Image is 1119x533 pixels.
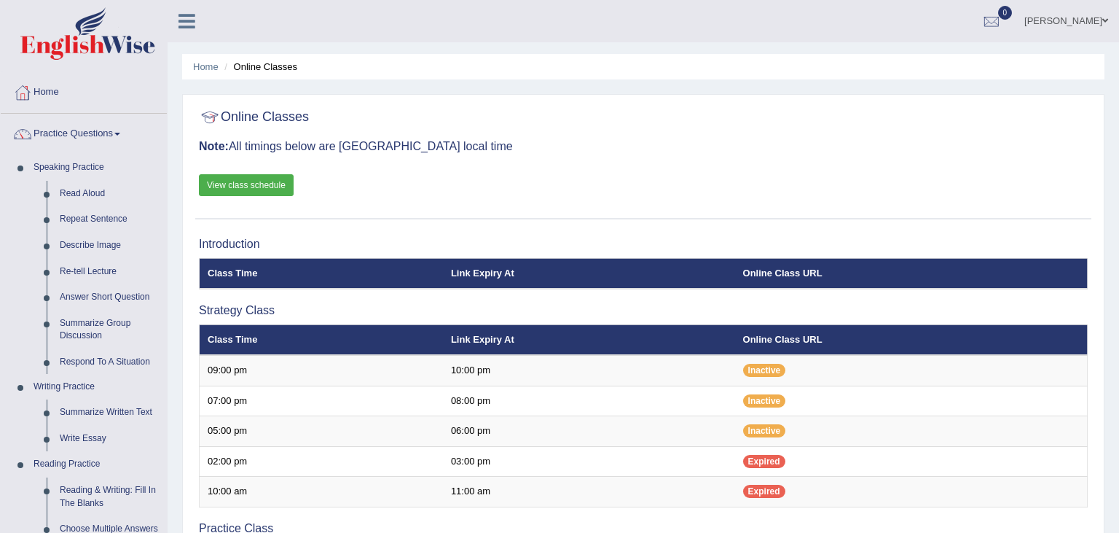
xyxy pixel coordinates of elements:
[199,304,1088,317] h3: Strategy Class
[53,259,167,285] a: Re-tell Lecture
[53,284,167,311] a: Answer Short Question
[193,61,219,72] a: Home
[53,400,167,426] a: Summarize Written Text
[1,72,167,109] a: Home
[27,451,167,478] a: Reading Practice
[53,181,167,207] a: Read Aloud
[1,114,167,150] a: Practice Questions
[53,349,167,376] a: Respond To A Situation
[443,477,735,507] td: 11:00 am
[27,155,167,181] a: Speaking Practice
[199,238,1088,251] h3: Introduction
[200,477,443,507] td: 10:00 am
[743,364,786,377] span: Inactive
[443,416,735,447] td: 06:00 pm
[443,324,735,355] th: Link Expiry At
[199,106,309,128] h2: Online Classes
[443,386,735,416] td: 08:00 pm
[735,324,1088,355] th: Online Class URL
[200,446,443,477] td: 02:00 pm
[200,355,443,386] td: 09:00 pm
[998,6,1013,20] span: 0
[200,416,443,447] td: 05:00 pm
[735,258,1088,289] th: Online Class URL
[743,455,785,468] span: Expired
[221,60,297,74] li: Online Classes
[200,324,443,355] th: Class Time
[53,206,167,233] a: Repeat Sentence
[199,140,1088,153] h3: All timings below are [GEOGRAPHIC_DATA] local time
[53,478,167,516] a: Reading & Writing: Fill In The Blanks
[53,311,167,349] a: Summarize Group Discussion
[743,485,785,498] span: Expired
[443,446,735,477] td: 03:00 pm
[53,426,167,452] a: Write Essay
[199,174,294,196] a: View class schedule
[200,258,443,289] th: Class Time
[443,355,735,386] td: 10:00 pm
[200,386,443,416] td: 07:00 pm
[443,258,735,289] th: Link Expiry At
[743,394,786,408] span: Inactive
[53,233,167,259] a: Describe Image
[199,140,229,152] b: Note:
[27,374,167,400] a: Writing Practice
[743,424,786,437] span: Inactive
